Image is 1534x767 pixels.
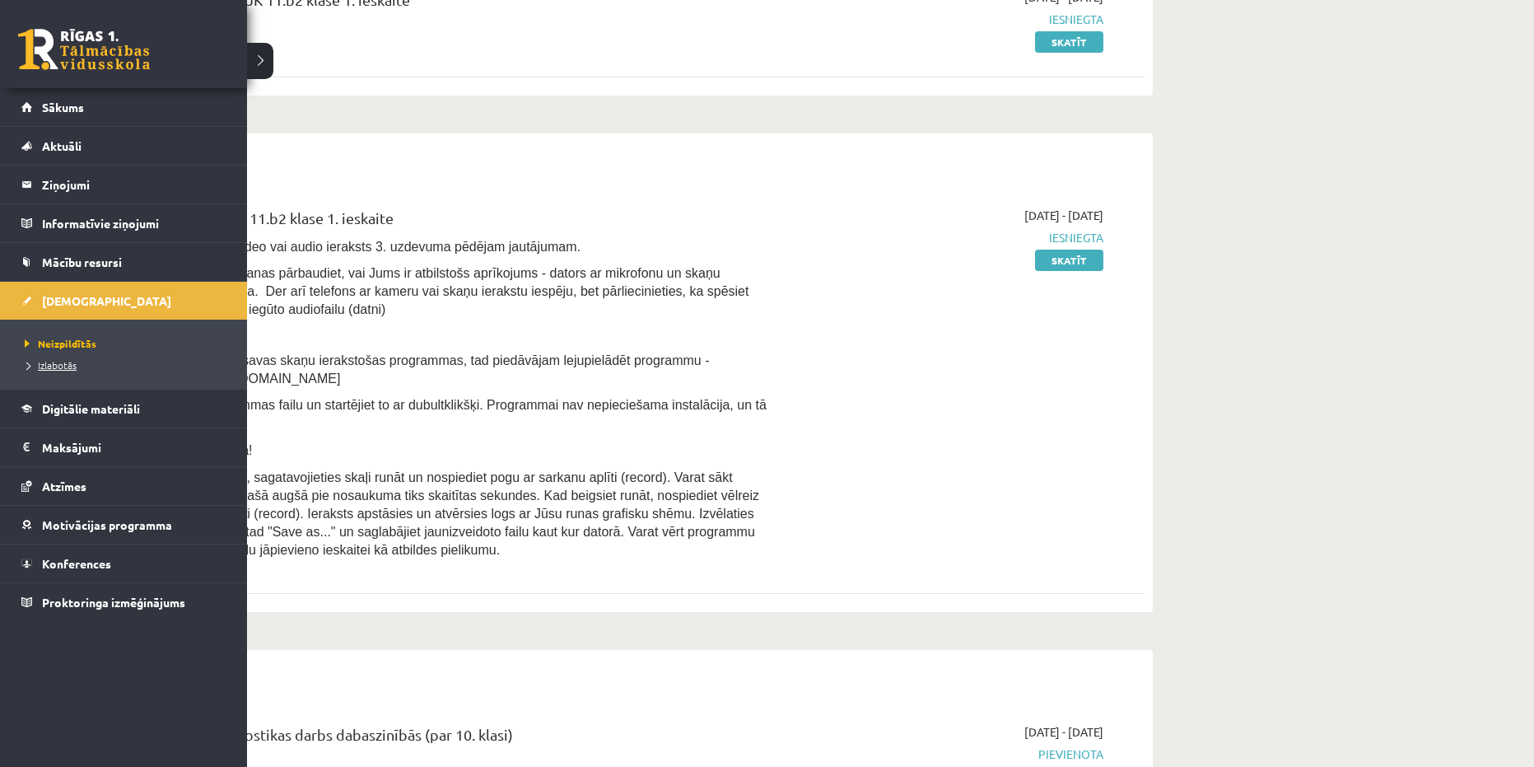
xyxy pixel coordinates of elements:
legend: Ziņojumi [42,166,226,203]
a: Atzīmes [21,467,226,505]
span: Proktoringa izmēģinājums [42,595,185,610]
span: Lejuplādējiet programmas failu un startējiet to ar dubultklikšķi. Programmai nav nepieciešama ins... [124,398,767,430]
a: Neizpildītās [21,336,231,351]
a: Sākums [21,88,226,126]
span: Iesniegta [793,229,1103,246]
span: Neizpildītās [21,337,96,350]
a: Ziņojumi [21,166,226,203]
a: Digitālie materiāli [21,390,226,428]
legend: Maksājumi [42,428,226,466]
a: Aktuāli [21,127,226,165]
a: Maksājumi [21,428,226,466]
span: Aktuāli [42,138,82,153]
a: Rīgas 1. Tālmācības vidusskola [18,29,150,70]
span: Mācību resursi [42,255,122,269]
span: Sākums [42,100,84,115]
div: Latviešu valoda JK 11.b2 klase 1. ieskaite [124,207,768,237]
a: Skatīt [1035,31,1103,53]
span: Konferences [42,556,111,571]
span: [DATE] - [DATE] [1024,207,1103,224]
span: Iesniegta [793,11,1103,28]
a: [DEMOGRAPHIC_DATA] [21,282,226,320]
a: Izlabotās [21,358,231,372]
span: [DEMOGRAPHIC_DATA] [42,293,171,308]
span: Ieskaitē būs jāveic video vai audio ieraksts 3. uzdevuma pēdējam jautājumam. [124,240,580,254]
span: Pirms ieskaites pildīšanas pārbaudiet, vai Jums ir atbilstošs aprīkojums - dators ar mikrofonu un... [124,266,748,316]
span: Izlabotās [21,358,77,372]
a: Motivācijas programma [21,506,226,544]
a: Proktoringa izmēģinājums [21,583,226,621]
legend: Informatīvie ziņojumi [42,204,226,242]
span: Ja Jums nav datorā savas skaņu ierakstošas programmas, tad piedāvājam lejupielādēt programmu - Wa... [124,353,709,386]
a: Mācību resursi [21,243,226,281]
span: Digitālie materiāli [42,401,140,416]
span: Pievienota [793,746,1103,763]
div: 11.b2 klases diagnostikas darbs dabaszinībās (par 10. klasi) [124,723,768,754]
a: Informatīvie ziņojumi [21,204,226,242]
span: Atzīmes [42,479,86,493]
span: [DATE] - [DATE] [1024,723,1103,741]
a: Konferences [21,545,226,582]
span: Motivācijas programma [42,517,172,532]
a: Skatīt [1035,250,1103,271]
span: Startējiet programmu, sagatavojieties skaļi runāt un nospiediet pogu ar sarkanu aplīti (record). ... [124,470,759,557]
